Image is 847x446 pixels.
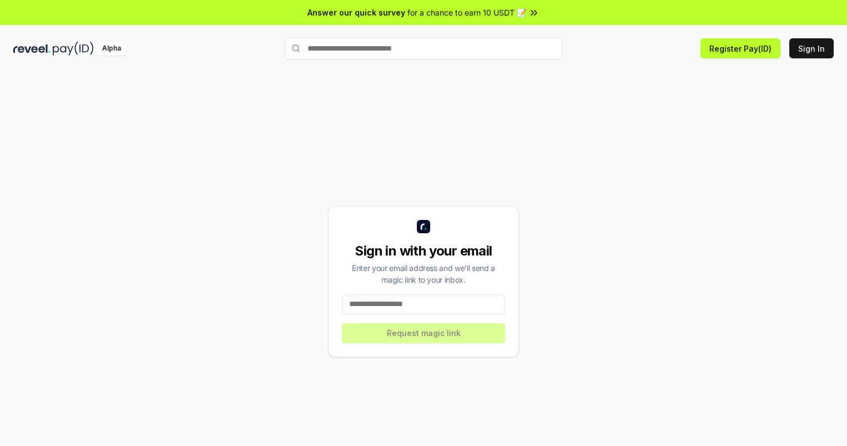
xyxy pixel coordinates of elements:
div: Sign in with your email [342,242,505,260]
img: reveel_dark [13,42,51,56]
span: Answer our quick survey [307,7,405,18]
button: Register Pay(ID) [700,38,780,58]
img: logo_small [417,220,430,233]
img: pay_id [53,42,94,56]
div: Alpha [96,42,127,56]
div: Enter your email address and we’ll send a magic link to your inbox. [342,262,505,285]
span: for a chance to earn 10 USDT 📝 [407,7,526,18]
button: Sign In [789,38,834,58]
